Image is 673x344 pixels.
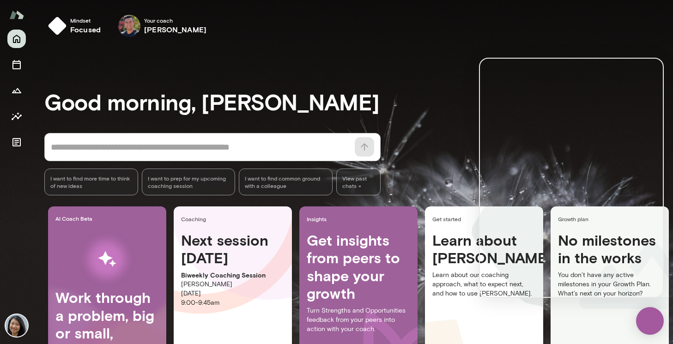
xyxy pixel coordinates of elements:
[9,6,24,24] img: Mento
[44,169,138,195] div: I want to find more time to think of new ideas
[7,133,26,151] button: Documents
[432,271,536,298] p: Learn about our coaching approach, what to expect next, and how to use [PERSON_NAME].
[144,24,206,35] h6: [PERSON_NAME]
[307,306,410,334] p: Turn Strengths and Opportunities feedback from your peers into action with your coach.
[181,298,285,308] p: 9:00 - 9:45am
[50,175,132,189] span: I want to find more time to think of new ideas
[112,11,213,41] div: Mark GuzmanYour coach[PERSON_NAME]
[144,17,206,24] span: Your coach
[181,215,288,223] span: Coaching
[7,107,26,126] button: Insights
[55,215,163,222] span: AI Coach Beta
[181,289,285,298] p: [DATE]
[142,169,236,195] div: I want to prep for my upcoming coaching session
[432,215,540,223] span: Get started
[239,169,333,195] div: I want to find common ground with a colleague
[44,89,673,115] h3: Good morning, [PERSON_NAME]
[7,55,26,74] button: Sessions
[432,231,536,267] h4: Learn about [PERSON_NAME]
[7,81,26,100] button: Growth Plan
[44,11,108,41] button: Mindsetfocused
[118,15,140,37] img: Mark Guzman
[148,175,230,189] span: I want to prep for my upcoming coaching session
[7,30,26,48] button: Home
[181,280,285,289] p: [PERSON_NAME]
[336,169,381,195] span: View past chats ->
[307,215,414,223] span: Insights
[6,314,28,337] img: Ruyi Li
[307,231,410,302] h4: Get insights from peers to shape your growth
[70,24,101,35] h6: focused
[70,17,101,24] span: Mindset
[48,17,67,35] img: mindset
[245,175,327,189] span: I want to find common ground with a colleague
[181,231,285,267] h4: Next session [DATE]
[66,230,148,289] img: AI Workflows
[181,271,285,280] p: Biweekly Coaching Session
